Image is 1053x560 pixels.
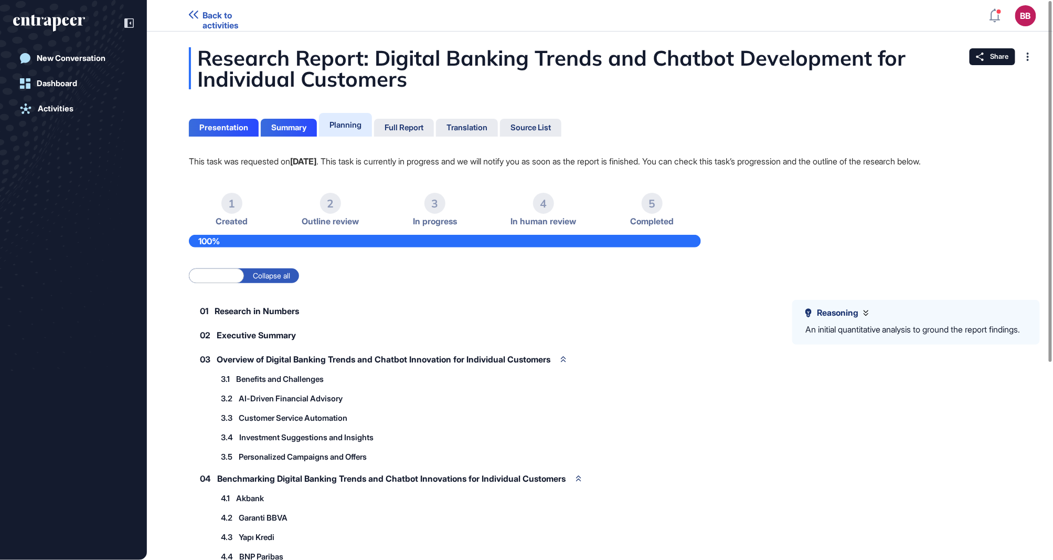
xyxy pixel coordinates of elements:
div: Presentation [199,123,248,132]
span: 3.3 [221,414,232,422]
div: Translation [446,123,487,132]
strong: [DATE] [290,156,316,167]
span: 3.5 [221,453,232,461]
div: Full Report [385,123,423,132]
span: 3.4 [221,433,233,441]
span: Reasoning [817,308,858,318]
span: Research in Numbers [215,307,299,315]
span: Completed [631,216,674,226]
span: Overview of Digital Banking Trends and Chatbot Innovation for Individual Customers [217,355,550,364]
p: This task was requested on . This task is currently in progress and we will notify you as soon as... [189,154,1011,168]
div: 5 [642,193,663,214]
span: 4.2 [221,514,232,522]
span: 01 [200,307,208,315]
div: Activities [38,104,73,113]
span: Personalized Campaigns and Offers [239,453,367,461]
div: entrapeer-logo [13,15,85,32]
div: Dashboard [37,79,77,88]
span: Customer Service Automation [239,414,347,422]
a: Back to activities [189,11,269,20]
span: Benchmarking Digital Banking Trends and Chatbot Innovations for Individual Customers [217,474,566,483]
span: Back to activities [203,11,269,30]
span: 02 [200,331,210,339]
div: 3 [424,193,445,214]
div: An initial quantitative analysis to ground the report findings. [805,323,1020,337]
a: Activities [13,98,134,119]
div: 2 [320,193,341,214]
div: 1 [221,193,242,214]
span: Benefits and Challenges [236,375,324,383]
div: Planning [329,120,361,130]
button: BB [1015,5,1036,26]
span: In human review [511,216,577,226]
span: Investment Suggestions and Insights [239,433,374,441]
div: Research Report: Digital Banking Trends and Chatbot Development for Individual Customers [189,47,1011,89]
span: Created [216,216,248,226]
span: 03 [200,355,210,364]
span: 4.3 [221,533,232,541]
span: 3.1 [221,375,230,383]
span: Garanti BBVA [239,514,288,522]
a: New Conversation [13,48,134,69]
div: 4 [533,193,554,214]
div: New Conversation [37,54,105,63]
span: 04 [200,474,211,483]
span: In progress [413,216,457,226]
span: 3.2 [221,395,232,402]
label: Collapse all [244,268,299,283]
label: Expand all [189,268,244,283]
span: Yapı Kredi [239,533,274,541]
span: Share [991,53,1009,61]
span: Executive Summary [217,331,296,339]
span: Outline review [302,216,359,226]
div: Source List [510,123,551,132]
span: Akbank [236,494,264,502]
span: 4.1 [221,494,230,502]
span: AI-Driven Financial Advisory [239,395,343,402]
a: Dashboard [13,73,134,94]
div: 100% [189,235,701,247]
div: Summary [271,123,306,132]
